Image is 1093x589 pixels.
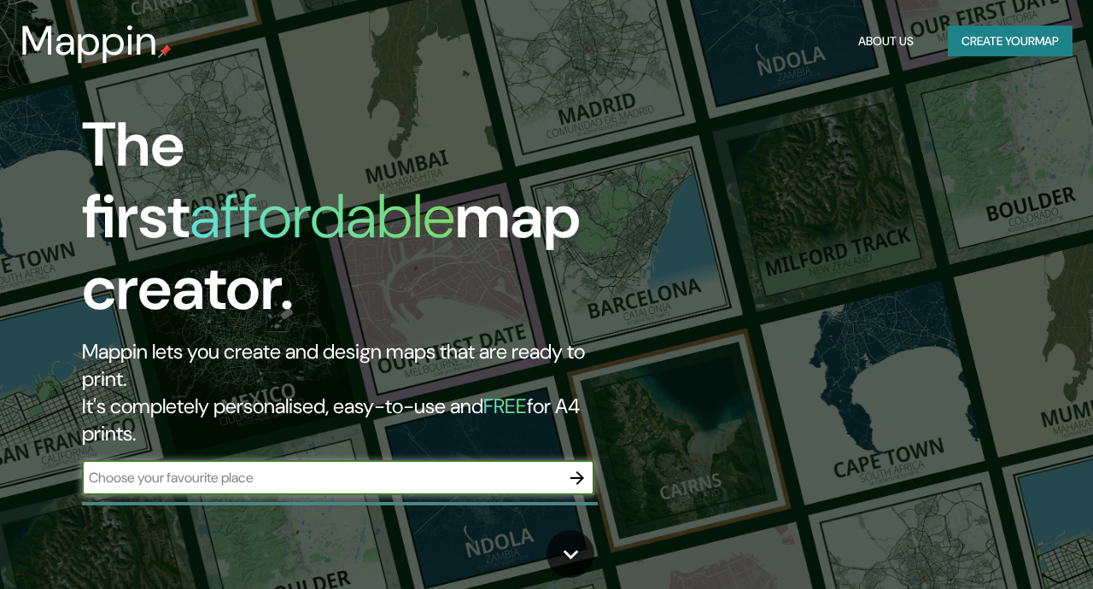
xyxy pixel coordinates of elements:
[190,177,455,256] h1: affordable
[948,26,1073,57] button: Create yourmap
[82,468,560,487] input: Choose your favourite place
[158,44,172,58] img: mappin-pin
[82,338,628,447] h2: Mappin lets you create and design maps that are ready to print. It's completely personalised, eas...
[82,109,628,338] h1: The first map creator.
[483,393,527,419] h5: FREE
[20,17,158,65] h3: Mappin
[851,26,921,57] button: About Us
